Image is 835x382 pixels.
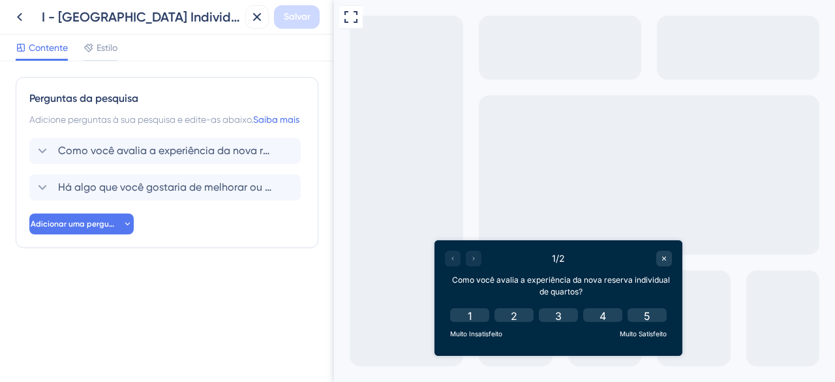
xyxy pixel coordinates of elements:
button: Adicionar uma pergunta [29,214,134,234]
font: Como você avalia a experiência da nova reserva individual de quartos? [58,144,404,157]
font: Adicione perguntas à sua pesquisa e edite-as abaixo. [29,114,253,125]
font: Salvar [284,11,311,22]
font: Estilo [97,42,117,53]
font: Há algo que você gostaria de melhorar ou ajustar na nova reserva individual de quartos? [58,181,487,193]
font: I - [GEOGRAPHIC_DATA] Individual [42,9,250,25]
font: Contente [29,42,68,53]
font: Adicionar uma pergunta [31,219,122,229]
font: Perguntas da pesquisa [29,92,138,104]
iframe: Pesquisa de orientação ao usuário [100,240,348,356]
button: Salvar [274,5,320,29]
a: Saiba mais [253,114,299,125]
